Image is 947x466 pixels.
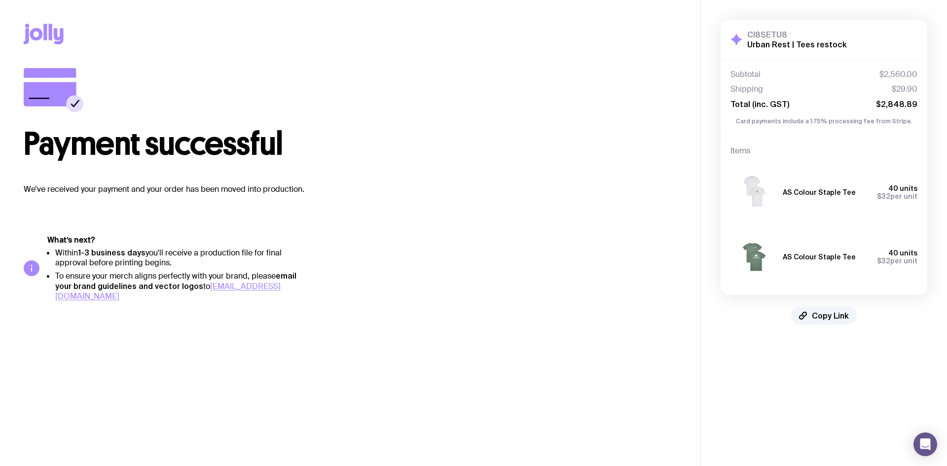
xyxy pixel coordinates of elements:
[879,70,917,79] span: $2,560.00
[730,99,789,109] span: Total (inc. GST)
[888,184,917,192] span: 40 units
[913,432,937,456] div: Open Intercom Messenger
[78,248,146,257] strong: 1-3 business days
[877,192,890,200] span: $32
[730,146,917,156] h4: Items
[877,192,917,200] span: per unit
[877,257,890,265] span: $32
[876,99,917,109] span: $2,848.89
[783,188,856,196] h3: AS Colour Staple Tee
[55,271,308,301] li: To ensure your merch aligns perfectly with your brand, please to
[877,257,917,265] span: per unit
[730,70,761,79] span: Subtotal
[791,307,857,324] button: Copy Link
[55,281,281,301] a: [EMAIL_ADDRESS][DOMAIN_NAME]
[47,235,308,245] h5: What’s next?
[892,84,917,94] span: $29.90
[24,128,677,160] h1: Payment successful
[55,248,308,268] li: Within you'll receive a production file for final approval before printing begins.
[747,39,847,49] h2: Urban Rest | Tees restock
[730,117,917,126] p: Card payments include a 1.75% processing fee from Stripe.
[747,30,847,39] h3: CI8SETU8
[783,253,856,261] h3: AS Colour Staple Tee
[24,183,677,195] p: We’ve received your payment and your order has been moved into production.
[55,271,296,290] strong: email your brand guidelines and vector logos
[888,249,917,257] span: 40 units
[730,84,763,94] span: Shipping
[812,311,849,321] span: Copy Link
